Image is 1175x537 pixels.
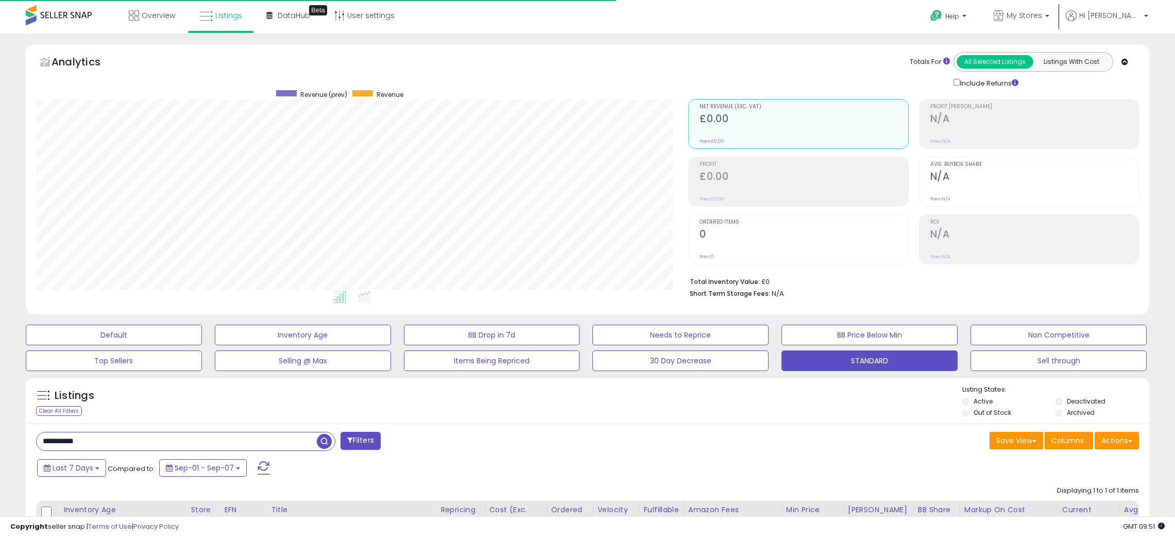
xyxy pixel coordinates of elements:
button: BB Price Below Min [781,325,958,345]
b: Short Term Storage Fees: [690,289,770,298]
label: Out of Stock [974,408,1011,417]
div: Repricing [440,505,480,515]
h2: N/A [930,171,1138,184]
p: Listing States: [962,385,1149,395]
div: Include Returns [946,77,1031,89]
strong: Copyright [10,522,48,531]
span: ROI [930,220,1138,225]
div: Amazon Fees [688,505,777,515]
span: Compared to: [108,464,155,474]
div: Cost (Exc. VAT) [489,505,542,526]
div: Tooltip anchor [309,5,327,15]
li: £0 [690,275,1131,287]
div: Store Name [191,505,215,526]
div: Displaying 1 to 1 of 1 items [1057,486,1139,496]
div: Fulfillable Quantity [644,505,679,526]
span: Columns [1051,435,1084,446]
h2: 0 [700,228,908,242]
div: Markup on Cost [964,505,1053,515]
b: Total Inventory Value: [690,277,760,286]
button: Default [26,325,202,345]
span: Sep-01 - Sep-07 [175,463,234,473]
span: Last 7 Days [53,463,93,473]
span: Listings [215,10,242,21]
h2: N/A [930,113,1138,127]
button: Items Being Repriced [404,350,580,371]
span: DataHub [278,10,310,21]
small: Prev: N/A [930,196,950,202]
button: BB Drop in 7d [404,325,580,345]
small: Prev: £0.00 [700,138,724,144]
label: Active [974,397,993,406]
button: Inventory Age [215,325,391,345]
div: Min Price [786,505,839,515]
span: Help [945,12,959,21]
a: Hi [PERSON_NAME] [1066,10,1148,33]
h2: N/A [930,228,1138,242]
span: Ordered Items [700,220,908,225]
h2: £0.00 [700,113,908,127]
small: Prev: £0.00 [700,196,724,202]
button: Sep-01 - Sep-07 [159,459,247,477]
button: Non Competitive [970,325,1147,345]
span: Revenue (prev) [300,90,347,99]
button: Selling @ Max [215,350,391,371]
div: seller snap | | [10,522,179,532]
div: Velocity [598,505,635,515]
div: Clear All Filters [36,406,82,416]
div: [PERSON_NAME] [848,505,909,515]
span: Avg. Buybox Share [930,162,1138,167]
small: Prev: N/A [930,138,950,144]
button: Last 7 Days [37,459,106,477]
div: Ordered Items [551,505,589,526]
small: Prev: 0 [700,254,714,260]
button: Top Sellers [26,350,202,371]
span: Hi [PERSON_NAME] [1079,10,1141,21]
button: STANDARD [781,350,958,371]
button: Filters [340,432,381,450]
div: Current Buybox Price [1062,505,1115,526]
button: Columns [1045,432,1093,449]
button: 30 Day Decrease [592,350,769,371]
div: BB Share 24h. [918,505,956,526]
button: All Selected Listings [957,55,1033,69]
span: Profit [700,162,908,167]
a: Terms of Use [88,522,132,531]
span: 2025-09-15 09:51 GMT [1123,522,1165,531]
span: Overview [142,10,175,21]
h2: £0.00 [700,171,908,184]
button: Needs to Reprice [592,325,769,345]
span: Profit [PERSON_NAME] [930,104,1138,110]
span: Revenue [377,90,403,99]
button: Actions [1095,432,1139,449]
label: Deactivated [1067,397,1105,406]
div: EFN [224,505,262,515]
div: Title [271,505,432,515]
button: Listings With Cost [1033,55,1110,69]
small: Prev: N/A [930,254,950,260]
span: N/A [772,289,784,298]
label: Archived [1067,408,1095,417]
span: My Stores [1007,10,1042,21]
a: Privacy Policy [133,522,179,531]
div: Inventory Age [63,505,182,515]
h5: Analytics [52,55,121,72]
div: Totals For [910,57,950,67]
button: Sell through [970,350,1147,371]
button: Save View [990,432,1043,449]
i: Get Help [930,9,943,22]
h5: Listings [55,389,94,403]
span: Net Revenue (Exc. VAT) [700,104,908,110]
a: Help [922,2,977,33]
